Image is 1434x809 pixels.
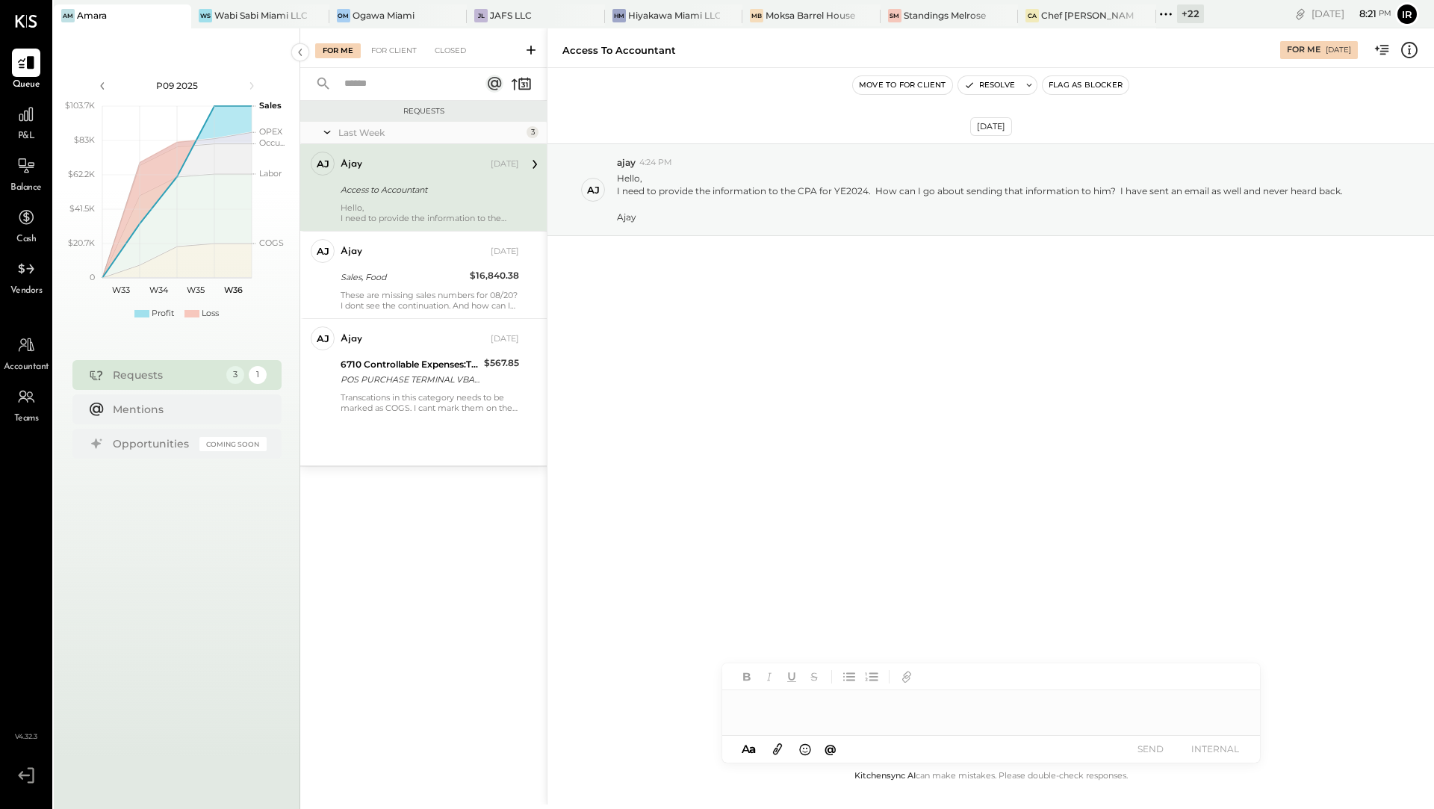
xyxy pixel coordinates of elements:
[628,9,720,22] div: Hiyakawa Miami LLC
[68,169,95,179] text: $62.2K
[1185,739,1245,759] button: INTERNAL
[490,9,532,22] div: JAFS LLC
[1121,739,1181,759] button: SEND
[1,331,52,374] a: Accountant
[853,76,952,94] button: Move to for client
[338,126,523,139] div: Last Week
[13,78,40,92] span: Queue
[199,9,212,22] div: WS
[341,270,465,285] div: Sales, Food
[1177,4,1204,23] div: + 22
[341,290,519,311] div: These are missing sales numbers for 08/20? I dont see the continuation. And how can I know that a...
[199,437,267,451] div: Coming Soon
[341,332,362,347] div: ajay
[484,356,519,371] div: $567.85
[65,100,95,111] text: $103.7K
[308,106,539,117] div: Requests
[839,667,859,686] button: Unordered List
[737,667,757,686] button: Bold
[1312,7,1391,21] div: [DATE]
[14,412,39,426] span: Teams
[766,9,855,22] div: Moksa Barrel House
[259,168,282,179] text: Labor
[353,9,415,22] div: Ogawa Miami
[337,9,350,22] div: OM
[1287,44,1320,56] div: For Me
[804,667,824,686] button: Strikethrough
[10,285,43,298] span: Vendors
[1,49,52,92] a: Queue
[1041,9,1133,22] div: Chef [PERSON_NAME]'s Vineyard Restaurant
[317,332,329,346] div: aj
[90,272,95,282] text: 0
[317,244,329,258] div: aj
[617,156,636,169] span: ajay
[749,742,756,756] span: a
[61,9,75,22] div: Am
[612,9,626,22] div: HM
[317,157,329,171] div: aj
[888,9,901,22] div: SM
[149,285,168,295] text: W34
[112,285,130,295] text: W33
[113,368,219,382] div: Requests
[223,285,242,295] text: W36
[214,9,306,22] div: Wabi Sabi Miami LLC
[114,79,240,92] div: P09 2025
[341,372,479,387] div: POS PURCHASE TERMINAL VBASE 2 TST* BAVEL LOS
[341,244,362,259] div: ajay
[77,9,107,22] div: Amara
[259,137,285,148] text: Occu...
[259,100,282,111] text: Sales
[904,9,986,22] div: Standings Melrose
[226,366,244,384] div: 3
[617,185,1343,197] div: I need to provide the information to the CPA for YE2024. How can I go about sending that informat...
[820,740,841,758] button: @
[474,9,488,22] div: JL
[187,285,205,295] text: W35
[1,382,52,426] a: Teams
[341,182,515,197] div: Access to Accountant
[341,392,519,413] div: Transcations in this category needs to be marked as COGS. I cant mark them on the top level.
[737,741,761,757] button: Aa
[617,211,1343,223] div: Ajay
[315,43,361,58] div: For Me
[74,134,95,145] text: $83K
[1,100,52,143] a: P&L
[113,402,259,417] div: Mentions
[341,202,519,223] div: Hello,
[750,9,763,22] div: MB
[113,436,192,451] div: Opportunities
[1,255,52,298] a: Vendors
[68,238,95,248] text: $20.7K
[958,76,1021,94] button: Resolve
[18,130,35,143] span: P&L
[341,157,362,172] div: ajay
[760,667,779,686] button: Italic
[1,203,52,247] a: Cash
[617,172,1343,223] p: Hello,
[4,361,49,374] span: Accountant
[1326,45,1351,55] div: [DATE]
[639,157,672,169] span: 4:24 PM
[587,183,600,197] div: aj
[527,126,538,138] div: 3
[10,182,42,195] span: Balance
[202,308,219,320] div: Loss
[69,203,95,214] text: $41.5K
[1025,9,1039,22] div: CA
[152,308,174,320] div: Profit
[364,43,424,58] div: For Client
[1043,76,1129,94] button: Flag as Blocker
[782,667,801,686] button: Underline
[470,268,519,283] div: $16,840.38
[970,117,1012,136] div: [DATE]
[427,43,474,58] div: Closed
[259,126,283,137] text: OPEX
[562,43,676,58] div: Access to Accountant
[897,667,916,686] button: Add URL
[1395,2,1419,26] button: Ir
[491,158,519,170] div: [DATE]
[1,152,52,195] a: Balance
[341,357,479,372] div: 6710 Controllable Expenses:Travel, Meals, & Entertainment:Meals & Entertainment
